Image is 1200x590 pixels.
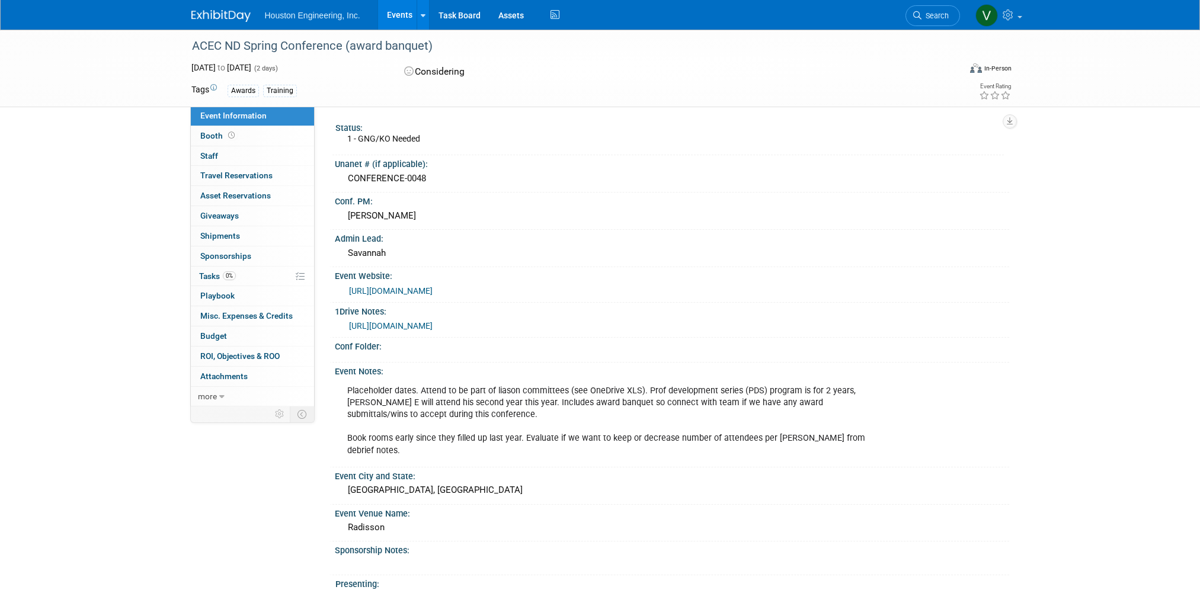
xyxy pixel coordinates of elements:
a: Misc. Expenses & Credits [191,306,314,326]
span: 1 - GNG/KO Needed [347,134,420,143]
div: Conf Folder: [335,338,1009,352]
a: Giveaways [191,206,314,226]
span: Tasks [199,271,236,281]
span: to [216,63,227,72]
span: ROI, Objectives & ROO [200,351,280,361]
div: Unanet # (if applicable): [335,155,1009,170]
span: Budget [200,331,227,341]
div: Conf. PM: [335,193,1009,207]
div: Admin Lead: [335,230,1009,245]
div: [GEOGRAPHIC_DATA], [GEOGRAPHIC_DATA] [344,481,1000,499]
a: Tasks0% [191,267,314,286]
a: [URL][DOMAIN_NAME] [349,286,433,296]
span: Attachments [200,371,248,381]
a: Shipments [191,226,314,246]
a: Event Information [191,106,314,126]
td: Toggle Event Tabs [290,406,314,422]
span: (2 days) [253,65,278,72]
div: Radisson [344,518,1000,537]
span: Misc. Expenses & Credits [200,311,293,320]
div: [PERSON_NAME] [344,207,1000,225]
img: ExhibitDay [191,10,251,22]
span: Sponsorships [200,251,251,261]
span: Event Information [200,111,267,120]
a: [URL][DOMAIN_NAME] [349,321,433,331]
div: Presenting: [335,575,1004,590]
div: Event Rating [979,84,1011,89]
div: ACEC ND Spring Conference (award banquet) [188,36,942,57]
span: Giveaways [200,211,239,220]
span: Travel Reservations [200,171,273,180]
div: Training [263,85,297,97]
a: Booth [191,126,314,146]
a: Attachments [191,367,314,386]
div: Placeholder dates. Attend to be part of liason committees (see OneDrive XLS). Prof development se... [339,379,878,462]
div: Event Venue Name: [335,505,1009,520]
span: Playbook [200,291,235,300]
a: Travel Reservations [191,166,314,185]
img: Vanessa Hove [975,4,998,27]
div: Considering [401,62,663,82]
div: Status: [335,119,1004,134]
a: Staff [191,146,314,166]
span: Booth [200,131,237,140]
span: Asset Reservations [200,191,271,200]
span: more [198,392,217,401]
a: Budget [191,326,314,346]
a: Playbook [191,286,314,306]
span: [DATE] [DATE] [191,63,251,72]
img: Format-Inperson.png [970,63,982,73]
div: Awards [228,85,259,97]
div: CONFERENCE-0048 [344,169,1000,188]
a: Search [905,5,960,26]
div: Event Format [890,62,1012,79]
a: more [191,387,314,406]
span: Staff [200,151,218,161]
span: Search [921,11,949,20]
span: 0% [223,271,236,280]
a: Sponsorships [191,246,314,266]
div: In-Person [984,64,1012,73]
td: Tags [191,84,217,97]
div: Sponsorship Notes: [335,541,1009,556]
div: Event Website: [335,267,1009,282]
div: Event Notes: [335,363,1009,377]
div: 1Drive Notes: [335,303,1009,318]
a: Asset Reservations [191,186,314,206]
span: Shipments [200,231,240,241]
td: Personalize Event Tab Strip [270,406,290,422]
span: Booth not reserved yet [226,131,237,140]
div: Event City and State: [335,467,1009,482]
div: Savannah [344,244,1000,262]
span: Houston Engineering, Inc. [265,11,360,20]
a: ROI, Objectives & ROO [191,347,314,366]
